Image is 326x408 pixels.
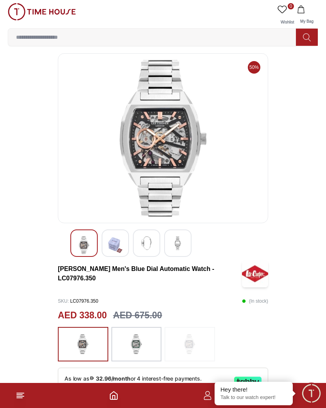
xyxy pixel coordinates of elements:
a: Home [109,391,118,400]
img: Lee Cooper Men's Automatic Blue Dial Watch - LC07976.350 [140,236,154,250]
div: Chat Widget [301,383,322,404]
span: 0 [288,3,294,9]
img: ... [127,331,146,357]
span: SKU : [58,298,69,304]
h3: [PERSON_NAME] Men's Blue Dial Automatic Watch - LC07976.350 [58,264,242,283]
a: 0Wishlist [276,3,296,28]
img: Lee Cooper Men's Blue Dial Automatic Watch - LC07976.350 [242,260,268,287]
span: Wishlist [278,20,297,24]
button: My Bag [296,3,318,28]
h3: AED 675.00 [113,309,162,322]
img: Lee Cooper Men's Automatic Blue Dial Watch - LC07976.350 [108,236,122,254]
div: Hey there! [220,386,287,394]
h2: AED 338.00 [58,309,107,322]
img: ... [73,331,93,357]
img: Lee Cooper Men's Automatic Blue Dial Watch - LC07976.350 [64,60,262,217]
p: LC07976.350 [58,295,98,307]
span: 50% [248,61,260,74]
p: Talk to our watch expert! [220,394,287,401]
span: My Bag [297,19,317,23]
img: ... [180,331,199,357]
p: ( In stock ) [242,295,268,307]
img: Lee Cooper Men's Automatic Blue Dial Watch - LC07976.350 [171,236,185,250]
img: Lee Cooper Men's Automatic Blue Dial Watch - LC07976.350 [77,236,91,254]
img: ... [8,3,76,20]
